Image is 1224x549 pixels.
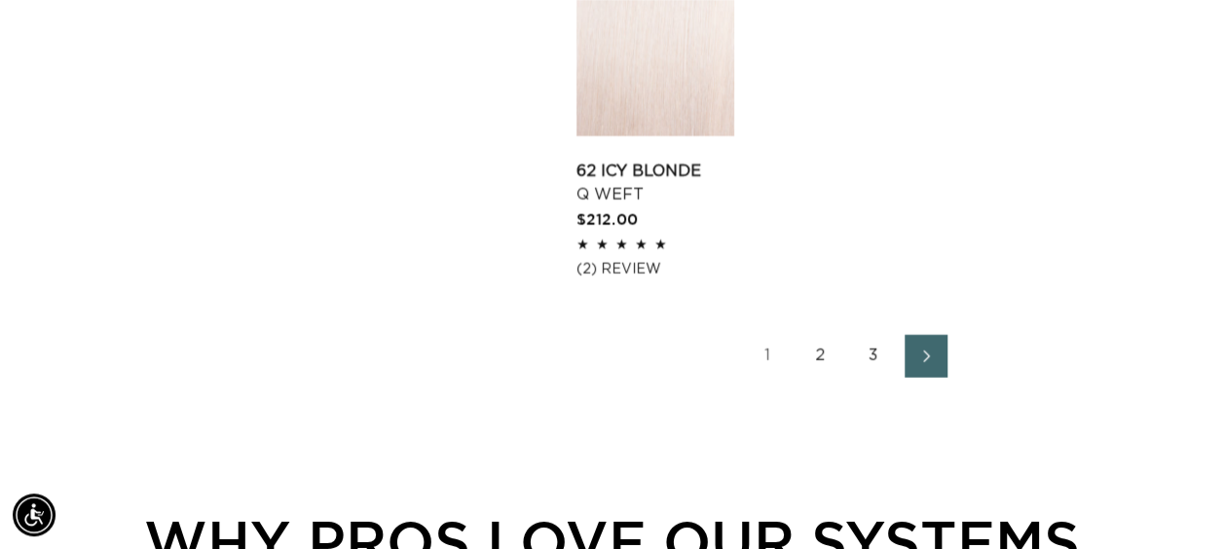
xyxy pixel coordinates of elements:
div: Accessibility Menu [13,494,56,536]
a: Page 3 [852,335,895,378]
a: Page 1 [747,335,790,378]
nav: Pagination [576,335,1118,378]
a: 62 Icy Blonde Q Weft [576,160,734,206]
a: Page 2 [799,335,842,378]
a: Next page [905,335,947,378]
